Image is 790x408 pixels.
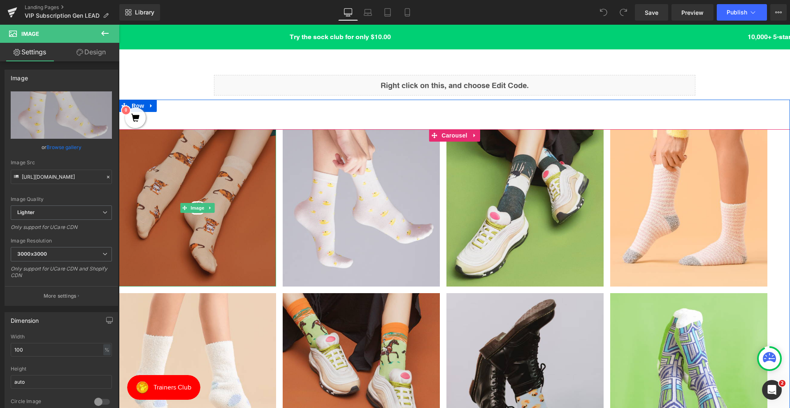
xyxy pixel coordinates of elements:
p: More settings [44,292,77,300]
iframe: Button to open loyalty program pop-up [8,350,81,375]
a: Expand / Collapse [351,105,361,117]
div: or [11,143,112,152]
button: More [770,4,787,21]
button: Publish [717,4,767,21]
div: Image Quality [11,196,112,202]
span: Image [21,30,39,37]
a: Browse gallery [46,140,81,154]
span: Library [135,9,154,16]
div: Image Src [11,160,112,166]
span: VIP Subscription Gen LEAD [25,12,100,19]
a: Laptop [358,4,378,21]
div: % [103,344,111,355]
a: Expand / Collapse [27,75,38,87]
iframe: Intercom live chat [762,380,782,400]
a: Expand / Collapse [87,178,96,188]
div: Height [11,366,112,372]
a: Design [61,43,121,61]
span: Publish [727,9,747,16]
a: New Library [119,4,160,21]
div: Only support for UCare CDN and Shopify CDN [11,266,112,284]
div: Image Resolution [11,238,112,244]
a: 0 [6,89,27,99]
mark: 0 [2,81,12,91]
div: Image [11,70,28,82]
b: Lighter [17,209,35,215]
span: 2 [779,380,785,387]
button: Undo [595,4,612,21]
input: auto [11,375,112,389]
span: Row [11,75,27,87]
span: Save [645,8,658,17]
a: Desktop [338,4,358,21]
button: More settings [5,286,118,305]
input: auto [11,343,112,357]
span: Image [70,178,87,188]
span: Carousel [321,105,350,117]
input: Link [11,170,112,184]
a: Mobile [397,4,417,21]
span: Preview [681,8,704,17]
div: Dimension [11,312,39,324]
button: Redo [615,4,632,21]
div: Only support for UCare CDN [11,224,112,236]
a: Tablet [378,4,397,21]
a: Landing Pages [25,4,119,11]
div: Width [11,334,112,340]
a: Preview [671,4,713,21]
div: Circle Image [11,398,86,407]
b: 3000x3000 [17,251,47,257]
